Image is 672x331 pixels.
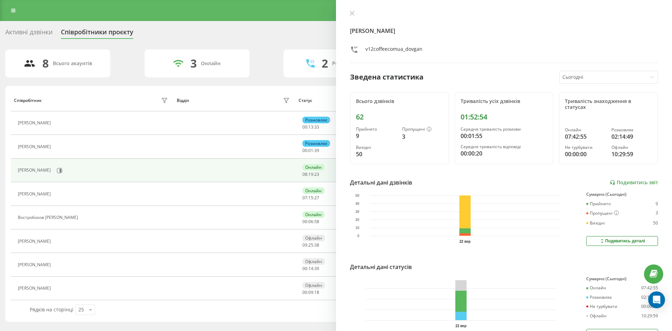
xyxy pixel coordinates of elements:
div: 10:29:59 [611,150,652,158]
div: Співробітники проєкту [61,28,133,39]
div: Вихідні [586,221,605,226]
div: Пропущені [586,211,619,216]
div: [PERSON_NAME] [18,168,52,173]
span: 07 [302,195,307,201]
span: 00 [302,266,307,271]
div: Подивитись деталі [599,238,645,244]
div: 07:42:55 [565,132,605,141]
span: 25 [308,242,313,248]
text: 40 [355,202,359,206]
div: Розмовляє [586,295,612,300]
div: Онлайн [201,61,220,67]
text: 30 [355,210,359,214]
span: 09 [308,289,313,295]
div: 50 [356,150,397,158]
div: Сумарно (Сьогодні) [586,276,658,281]
div: : : [302,243,319,248]
div: Відділ [177,98,189,103]
span: 38 [314,242,319,248]
div: Детальні дані дзвінків [350,178,412,187]
div: Детальні дані статусів [350,263,412,271]
div: Офлайн [302,282,325,289]
div: 9 [656,201,658,206]
div: Онлайн [302,164,324,171]
text: 20 [355,218,359,222]
div: 62 [356,113,443,121]
div: [PERSON_NAME] [18,262,52,267]
div: Прийнято [356,127,397,132]
div: 9 [356,132,397,140]
div: 00:00:00 [641,304,658,309]
div: Сумарно (Сьогодні) [586,192,658,197]
div: v12coffeecomua_dovgan [365,46,422,56]
div: Не турбувати [565,145,605,150]
span: 18 [314,289,319,295]
div: Вихідні [356,145,397,150]
div: Розмовляє [302,117,330,123]
div: : : [302,125,319,130]
span: 14 [308,266,313,271]
div: Open Intercom Messenger [648,291,665,308]
div: Середня тривалість розмови [461,127,548,132]
span: 19 [308,171,313,177]
div: Співробітник [14,98,42,103]
div: : : [302,266,319,271]
div: [PERSON_NAME] [18,239,52,244]
span: 39 [314,266,319,271]
div: Всього акаунтів [53,61,92,67]
div: 00:00:00 [565,150,605,158]
div: Прийнято [586,201,611,206]
div: : : [302,219,319,224]
div: Офлайн [302,258,325,265]
div: 00:00:20 [461,149,548,158]
span: 13 [308,124,313,130]
div: 01:52:54 [461,113,548,121]
div: Офлайн [586,313,607,318]
span: 08 [302,171,307,177]
text: 22 вер [455,324,467,328]
div: 00:01:55 [461,132,548,140]
div: Тривалість знаходження в статусах [565,98,652,110]
span: 06 [308,219,313,225]
div: Середня тривалість відповіді [461,144,548,149]
div: 3 [190,57,197,70]
div: Востробоков [PERSON_NAME] [18,215,80,220]
div: 07:42:55 [641,285,658,290]
div: : : [302,148,319,153]
span: 33 [314,124,319,130]
span: 27 [314,195,319,201]
div: 3 [402,132,443,141]
div: Онлайн [302,211,324,218]
div: 02:14:49 [641,295,658,300]
span: 58 [314,219,319,225]
h4: [PERSON_NAME] [350,27,658,35]
div: Офлайн [302,235,325,241]
div: 10:29:59 [641,313,658,318]
div: 50 [653,221,658,226]
button: Подивитись деталі [586,236,658,246]
div: : : [302,172,319,177]
span: 23 [314,171,319,177]
text: 50 [355,194,359,198]
span: Рядків на сторінці [30,306,73,313]
text: 22 вер [460,240,471,243]
div: Онлайн [586,285,606,290]
div: Офлайн [611,145,652,150]
span: 01 [308,147,313,153]
text: 10 [355,226,359,230]
div: Розмовляє [302,140,330,147]
div: Пропущені [402,127,443,132]
div: Розмовляє [611,127,652,132]
span: 09 [302,242,307,248]
text: 0 [357,234,359,238]
div: [PERSON_NAME] [18,144,52,149]
div: Розмовляють [332,61,366,67]
div: Не турбувати [586,304,617,309]
div: Зведена статистика [350,72,423,82]
div: Тривалість усіх дзвінків [461,98,548,104]
span: 00 [302,147,307,153]
span: 39 [314,147,319,153]
div: [PERSON_NAME] [18,120,52,125]
div: 3 [656,211,658,216]
div: : : [302,195,319,200]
